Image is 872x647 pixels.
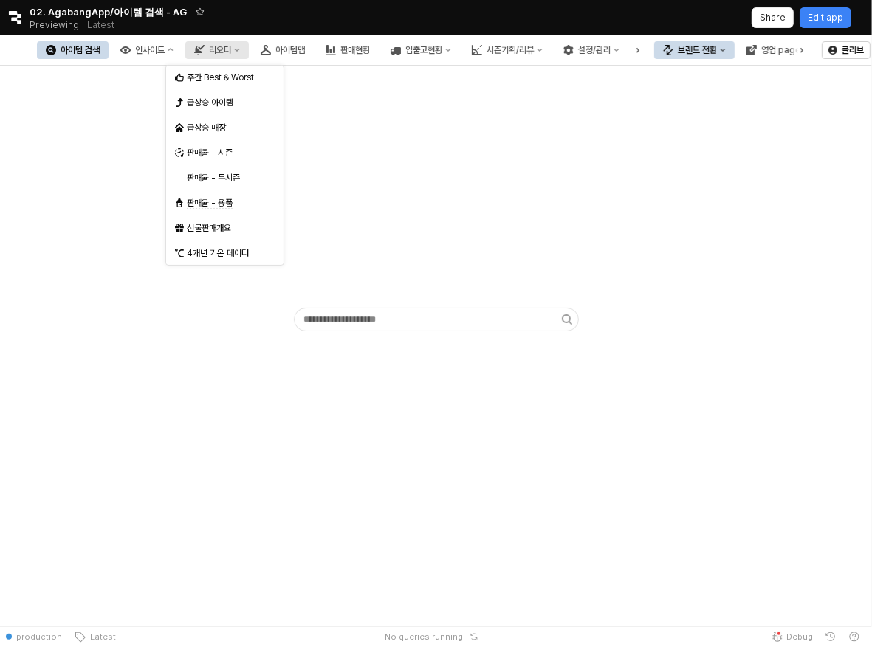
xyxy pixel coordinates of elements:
[30,15,123,35] div: Previewing Latest
[382,41,460,59] button: 입출고현황
[187,72,266,83] div: 주간 Best & Worst
[463,41,552,59] button: 시즌기획/리뷰
[187,97,266,108] div: 급상승 아이템
[766,626,819,647] button: Debug
[405,45,442,55] div: 입출고현황
[187,247,266,259] div: 4개년 기온 데이터
[187,147,266,159] div: 판매율 - 시즌
[209,45,231,55] div: 리오더
[37,41,109,59] button: 아이템 검색
[30,18,79,32] span: Previewing
[800,7,851,28] button: Edit app
[808,12,843,24] p: Edit app
[61,45,100,55] div: 아이템 검색
[842,626,866,647] button: Help
[467,632,481,641] button: Reset app state
[752,7,794,28] button: Share app
[16,631,62,643] span: production
[135,45,165,55] div: 인사이트
[385,631,464,643] span: No queries running
[761,45,800,55] div: 영업 page
[578,45,611,55] div: 설정/관리
[738,41,809,59] button: 영업 page
[555,41,628,59] button: 설정/관리
[111,41,182,59] button: 인사이트
[68,626,122,647] button: Latest
[187,172,266,184] div: 판매율 - 무시즌
[317,41,379,59] button: 판매현황
[275,45,305,55] div: 아이템맵
[487,45,534,55] div: 시즌기획/리뷰
[786,631,813,643] span: Debug
[79,15,123,35] button: Releases and History
[193,4,207,19] button: Add app to favorites
[185,41,249,59] button: 리오더
[86,631,116,643] span: Latest
[252,41,314,59] button: 아이템맵
[30,4,187,19] span: 02. AgabangApp/아이템 검색 - AG
[340,45,370,55] div: 판매현황
[166,65,284,266] div: Select an option
[187,198,233,209] span: 판매율 - 용품
[842,44,864,56] p: 클리브
[822,41,871,59] button: 클리브
[819,626,842,647] button: History
[187,222,266,234] div: 선물판매개요
[87,19,114,31] p: Latest
[654,41,735,59] button: 브랜드 전환
[678,45,717,55] div: 브랜드 전환
[760,12,786,24] p: Share
[187,122,266,134] div: 급상승 매장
